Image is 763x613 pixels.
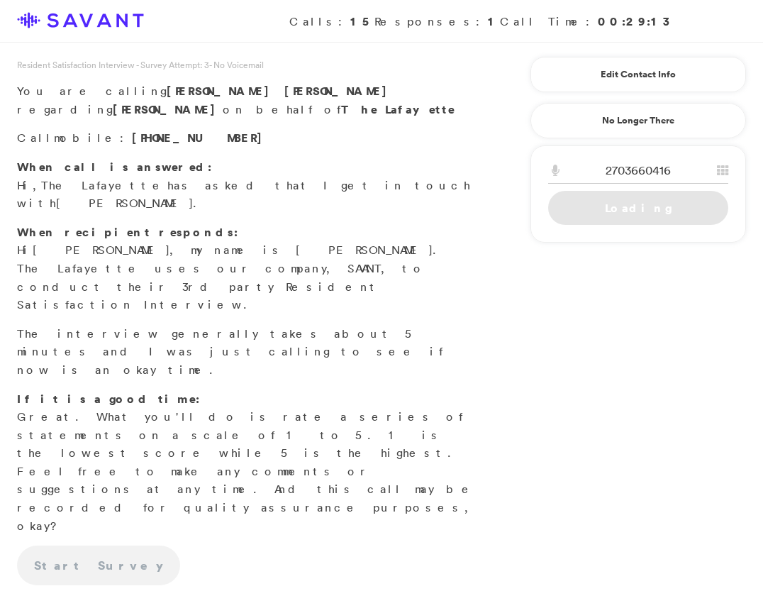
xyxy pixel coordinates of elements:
[167,83,277,99] span: [PERSON_NAME]
[548,63,728,86] a: Edit Contact Info
[17,224,238,240] strong: When recipient responds:
[548,191,728,225] a: Loading
[17,546,180,585] a: Start Survey
[530,103,746,138] a: No Longer There
[17,158,477,213] p: Hi, has asked that I get in touch with .
[17,129,477,148] p: Call :
[17,325,477,380] p: The interview generally takes about 5 minutes and I was just calling to see if now is an okay time.
[598,13,675,29] strong: 00:29:13
[341,101,455,117] strong: The Lafayette
[488,13,500,29] strong: 1
[56,196,193,210] span: [PERSON_NAME]
[284,83,394,99] span: [PERSON_NAME]
[17,82,477,118] p: You are calling regarding on behalf of
[17,223,477,314] p: Hi , my name is [PERSON_NAME]. The Lafayette uses our company, SAVANT, to conduct their 3rd party...
[132,130,269,145] span: [PHONE_NUMBER]
[54,131,120,145] span: mobile
[33,243,169,257] span: [PERSON_NAME]
[113,101,223,117] strong: [PERSON_NAME]
[17,390,477,536] p: Great. What you'll do is rate a series of statements on a scale of 1 to 5. 1 is the lowest score ...
[350,13,374,29] strong: 15
[17,391,200,407] strong: If it is a good time:
[41,178,167,192] span: The Lafayette
[17,159,212,175] strong: When call is answered:
[17,59,264,71] span: Resident Satisfaction Interview - Survey Attempt: 3 - No Voicemail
